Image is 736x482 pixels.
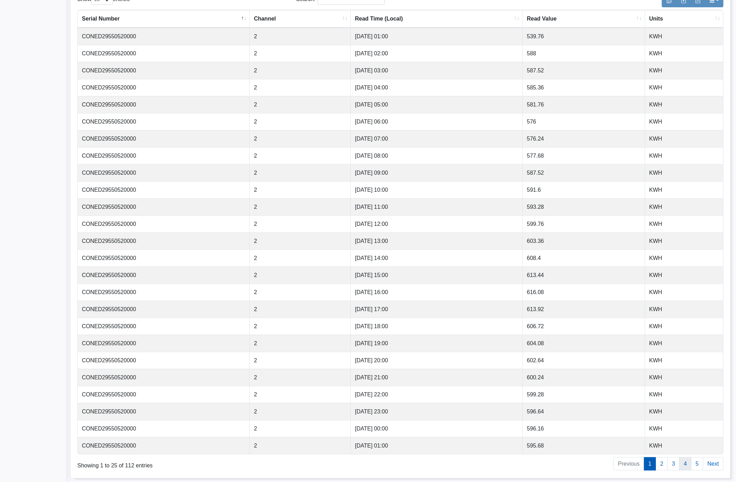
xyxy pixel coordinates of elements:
td: [DATE] 19:00 [351,335,523,352]
td: KWH [645,96,723,113]
td: 588 [523,45,645,62]
td: [DATE] 02:00 [351,45,523,62]
td: [DATE] 12:00 [351,215,523,232]
td: CONED29550520000 [78,45,250,62]
td: 581.76 [523,96,645,113]
a: 3 [667,457,680,471]
td: 2 [250,28,351,45]
th: Serial Number : activate to sort column descending [78,10,250,28]
td: CONED29550520000 [78,301,250,318]
td: 2 [250,79,351,96]
td: CONED29550520000 [78,147,250,164]
td: 539.76 [523,28,645,45]
td: CONED29550520000 [78,437,250,454]
td: 2 [250,284,351,301]
td: [DATE] 10:00 [351,181,523,198]
td: CONED29550520000 [78,113,250,130]
td: [DATE] 16:00 [351,284,523,301]
td: 613.92 [523,301,645,318]
td: CONED29550520000 [78,386,250,403]
td: 2 [250,130,351,147]
td: KWH [645,301,723,318]
td: 604.08 [523,335,645,352]
td: CONED29550520000 [78,181,250,198]
td: [DATE] 20:00 [351,352,523,369]
a: 2 [656,457,668,471]
td: 2 [250,420,351,437]
th: Read Time (Local) : activate to sort column ascending [351,10,523,28]
td: [DATE] 01:00 [351,28,523,45]
td: 2 [250,198,351,215]
a: 5 [691,457,703,471]
td: 2 [250,164,351,181]
td: CONED29550520000 [78,198,250,215]
td: KWH [645,198,723,215]
td: CONED29550520000 [78,164,250,181]
td: 606.72 [523,318,645,335]
td: CONED29550520000 [78,369,250,386]
td: KWH [645,386,723,403]
td: KWH [645,437,723,454]
td: KWH [645,284,723,301]
th: Units : activate to sort column ascending [645,10,723,28]
td: CONED29550520000 [78,215,250,232]
td: KWH [645,403,723,420]
a: Next [703,457,723,471]
td: 2 [250,369,351,386]
td: 602.64 [523,352,645,369]
td: 2 [250,147,351,164]
td: [DATE] 14:00 [351,250,523,267]
td: 2 [250,181,351,198]
td: 2 [250,403,351,420]
td: KWH [645,267,723,284]
td: KWH [645,250,723,267]
td: 2 [250,232,351,250]
td: [DATE] 03:00 [351,62,523,79]
a: 4 [679,457,691,471]
td: CONED29550520000 [78,284,250,301]
div: Showing 1 to 25 of 112 entries [77,457,340,470]
td: CONED29550520000 [78,130,250,147]
td: KWH [645,420,723,437]
td: 2 [250,113,351,130]
td: 608.4 [523,250,645,267]
td: CONED29550520000 [78,420,250,437]
td: [DATE] 13:00 [351,232,523,250]
td: 2 [250,96,351,113]
td: 2 [250,437,351,454]
td: CONED29550520000 [78,232,250,250]
td: KWH [645,62,723,79]
td: 600.24 [523,369,645,386]
td: 2 [250,318,351,335]
td: KWH [645,130,723,147]
td: 596.16 [523,420,645,437]
th: Channel : activate to sort column ascending [250,10,351,28]
td: [DATE] 01:00 [351,437,523,454]
td: 2 [250,352,351,369]
td: CONED29550520000 [78,335,250,352]
td: [DATE] 18:00 [351,318,523,335]
td: [DATE] 00:00 [351,420,523,437]
td: KWH [645,352,723,369]
td: CONED29550520000 [78,352,250,369]
td: 587.52 [523,62,645,79]
td: KWH [645,164,723,181]
td: 2 [250,267,351,284]
td: 2 [250,301,351,318]
td: KWH [645,45,723,62]
td: KWH [645,215,723,232]
td: KWH [645,79,723,96]
td: 599.76 [523,215,645,232]
td: 595.68 [523,437,645,454]
td: 593.28 [523,198,645,215]
td: [DATE] 04:00 [351,79,523,96]
td: CONED29550520000 [78,28,250,45]
td: KWH [645,335,723,352]
td: 603.36 [523,232,645,250]
td: [DATE] 08:00 [351,147,523,164]
td: [DATE] 21:00 [351,369,523,386]
td: CONED29550520000 [78,267,250,284]
a: 1 [644,457,656,471]
td: CONED29550520000 [78,79,250,96]
td: 576 [523,113,645,130]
